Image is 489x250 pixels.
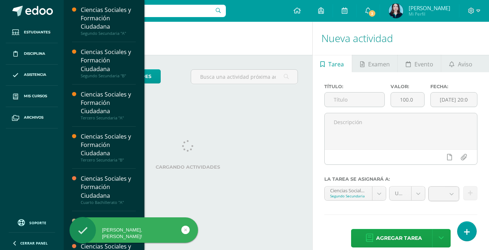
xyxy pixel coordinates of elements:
div: Tercero Secundaria "A" [81,115,136,120]
span: Asistencia [24,72,46,78]
span: Unidad 4 [395,187,406,200]
label: La tarea se asignará a: [324,176,477,182]
input: Busca una actividad próxima aquí... [191,70,297,84]
span: Archivos [24,115,43,120]
span: Examen [368,56,390,73]
div: Ciencias Sociales y Formación Ciudadana [81,90,136,115]
span: Disciplina [24,51,45,57]
img: 58a3fbeca66addd3cac8df0ed67b710d.png [389,4,403,18]
div: Segundo Secundaria "A" [81,31,136,36]
div: Segundo Secundaria [330,193,367,198]
div: Cuarto Bachillerato "A" [81,200,136,205]
h1: Nueva actividad [321,22,480,55]
a: Ciencias Sociales y Formación CiudadanaSegundo Secundaria "A" [81,6,136,36]
span: [PERSON_NAME] [409,4,450,12]
a: Ciencias Sociales y Formación CiudadanaTercero Secundaria "A" [81,90,136,120]
label: Título: [324,84,385,89]
span: Aviso [458,56,472,73]
span: Estudiantes [24,29,50,35]
div: Ciencias Sociales y Formación Ciudadana [81,132,136,157]
a: Ciencias Sociales y Formación CiudadanaTercero Secundaria "B" [81,132,136,163]
label: Cargando actividades [78,164,298,170]
span: Agregar tarea [376,229,422,247]
a: Aviso [441,55,480,72]
a: Ciencias Sociales y Formación Ciudadana 'A'Segundo Secundaria [325,187,386,200]
label: Fecha: [430,84,477,89]
a: Archivos [6,107,58,128]
a: Soporte [9,217,55,227]
a: Examen [352,55,397,72]
span: Mis cursos [24,93,47,99]
input: Busca un usuario... [68,5,226,17]
div: Ciencias Sociales y Formación Ciudadana 'A' [330,187,367,193]
div: [PERSON_NAME], [PERSON_NAME]! [69,227,198,240]
span: 3 [368,9,376,17]
div: Ciencias Sociales y Formación Ciudadana [81,48,136,73]
a: Ciencias Sociales y Formación CiudadanaCuarto Bachillerato "A" [81,175,136,205]
span: Mi Perfil [409,11,450,17]
div: Ciencias Sociales y Formación Ciudadana [81,175,136,200]
a: Ciencias Sociales y Formación CiudadanaSegundo Secundaria "B" [81,48,136,78]
a: Estudiantes [6,22,58,43]
div: Filosofía [81,217,136,225]
a: Mis cursos [6,86,58,107]
a: Disciplina [6,43,58,65]
input: Fecha de entrega [431,93,477,107]
h1: Actividades [72,22,304,55]
a: FilosofíaCuarto Bachillerato "A" [81,217,136,230]
a: Asistencia [6,65,58,86]
span: Cerrar panel [20,241,48,246]
span: Soporte [29,220,46,225]
input: Puntos máximos [391,93,424,107]
a: Unidad 4 [389,187,425,200]
input: Título [325,93,384,107]
span: Evento [414,56,433,73]
a: Tarea [313,55,352,72]
div: Segundo Secundaria "B" [81,73,136,78]
label: Valor: [391,84,425,89]
div: Tercero Secundaria "B" [81,157,136,163]
div: Ciencias Sociales y Formación Ciudadana [81,6,136,31]
a: Evento [398,55,441,72]
span: Tarea [328,56,344,73]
